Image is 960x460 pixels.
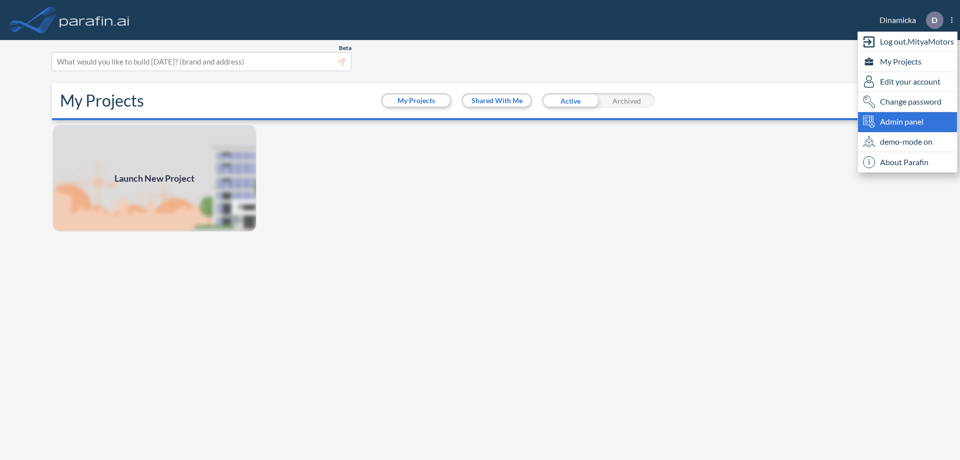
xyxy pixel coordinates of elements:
div: About Parafin [858,152,957,172]
div: Archived [598,93,655,108]
span: i [863,156,875,168]
div: Dinamicka [864,12,952,29]
img: add [52,124,257,232]
span: Edit your account [880,76,940,88]
div: Log out [858,32,957,52]
span: About Parafin [880,156,928,168]
div: Admin panel [858,112,957,132]
h2: My Projects [60,91,144,110]
span: My Projects [880,56,921,68]
span: demo-mode on [880,136,932,148]
span: Beta [339,44,351,52]
div: Change password [858,92,957,112]
span: Change password [880,96,941,108]
a: Launch New Project [52,124,257,232]
div: Active [542,93,598,108]
div: Edit user [858,72,957,92]
div: My Projects [858,52,957,72]
button: Shared With Me [463,95,530,107]
span: Launch New Project [114,172,194,185]
span: Admin panel [880,116,923,128]
p: D [931,16,937,25]
button: My Projects [382,95,450,107]
div: demo-mode on [858,132,957,152]
img: logo [57,10,131,30]
span: Log out, MityaMotors [880,36,954,48]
